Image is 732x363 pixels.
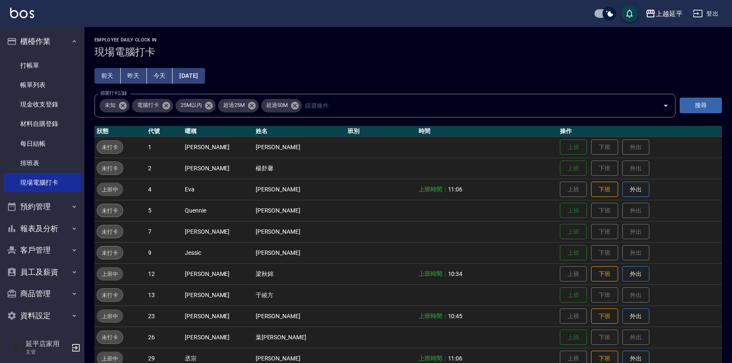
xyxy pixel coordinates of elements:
span: 11:06 [448,186,463,193]
td: 13 [146,284,183,306]
span: 上班中 [97,354,123,363]
button: 員工及薪資 [3,261,81,283]
span: 超過50M [261,101,293,109]
b: 上班時間： [419,313,448,319]
img: Logo [10,8,34,18]
th: 暱稱 [183,126,254,137]
img: Person [7,339,24,356]
b: 上班時間： [419,355,448,362]
span: 上班中 [97,185,123,194]
button: 商品管理 [3,283,81,305]
h5: 延平店家用 [26,340,69,348]
div: 上越延平 [656,8,683,19]
div: 未知 [100,99,130,112]
p: 主管 [26,348,69,356]
button: 櫃檯作業 [3,30,81,52]
button: Open [659,99,673,112]
button: 下班 [591,266,618,282]
div: 超過25M [218,99,259,112]
td: 楊舒馨 [254,158,346,179]
div: 電腦打卡 [132,99,173,112]
button: 上越延平 [642,5,686,22]
a: 每日結帳 [3,134,81,153]
th: 時間 [416,126,558,137]
a: 帳單列表 [3,75,81,95]
span: 未打卡 [97,164,123,173]
button: 上班 [560,203,587,218]
span: 未打卡 [97,333,123,342]
td: 梁秋錦 [254,263,346,284]
button: 前天 [95,68,121,84]
td: [PERSON_NAME] [254,242,346,263]
button: 資料設定 [3,305,81,327]
span: 未知 [100,101,121,109]
td: [PERSON_NAME] [183,284,254,306]
td: [PERSON_NAME] [183,263,254,284]
td: 5 [146,200,183,221]
td: [PERSON_NAME] [183,327,254,348]
h3: 現場電腦打卡 [95,46,722,58]
div: 超過50M [261,99,302,112]
span: 未打卡 [97,143,123,152]
input: 篩選條件 [303,98,648,113]
span: 10:45 [448,313,463,319]
button: 報表及分析 [3,218,81,240]
button: save [621,5,638,22]
button: 上班 [560,245,587,261]
td: [PERSON_NAME] [254,221,346,242]
td: 于綾方 [254,284,346,306]
button: 下班 [591,182,618,197]
td: 4 [146,179,183,200]
td: 26 [146,327,183,348]
button: 外出 [622,182,649,197]
th: 班別 [346,126,416,137]
div: 25M以內 [176,99,216,112]
span: 超過25M [218,101,250,109]
span: 上班中 [97,270,123,278]
td: [PERSON_NAME] [254,136,346,158]
td: [PERSON_NAME] [183,158,254,179]
span: 未打卡 [97,227,123,236]
button: 上班 [560,161,587,176]
a: 材料自購登錄 [3,114,81,134]
a: 現金收支登錄 [3,95,81,114]
button: 預約管理 [3,196,81,218]
button: 上班 [560,139,587,155]
td: Quennie [183,200,254,221]
button: 今天 [147,68,173,84]
b: 上班時間： [419,270,448,277]
button: 下班 [591,308,618,324]
span: 11:06 [448,355,463,362]
td: Jessic [183,242,254,263]
button: [DATE] [173,68,205,84]
span: 10:34 [448,270,463,277]
a: 排班表 [3,153,81,173]
td: 7 [146,221,183,242]
td: [PERSON_NAME] [254,200,346,221]
button: 客戶管理 [3,239,81,261]
span: 未打卡 [97,206,123,215]
span: 25M以內 [176,101,207,109]
td: Eva [183,179,254,200]
span: 電腦打卡 [132,101,164,109]
td: 1 [146,136,183,158]
button: 昨天 [121,68,147,84]
td: [PERSON_NAME] [183,136,254,158]
label: 篩選打卡記錄 [100,90,127,96]
th: 姓名 [254,126,346,137]
button: 外出 [622,266,649,282]
td: 12 [146,263,183,284]
td: [PERSON_NAME] [183,306,254,327]
button: 上班 [560,287,587,303]
th: 狀態 [95,126,146,137]
th: 操作 [558,126,722,137]
td: [PERSON_NAME] [254,306,346,327]
h2: Employee Daily Clock In [95,37,722,43]
span: 未打卡 [97,248,123,257]
td: [PERSON_NAME] [183,221,254,242]
button: 搜尋 [680,98,722,113]
button: 上班 [560,330,587,345]
span: 未打卡 [97,291,123,300]
a: 打帳單 [3,56,81,75]
button: 外出 [622,308,649,324]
